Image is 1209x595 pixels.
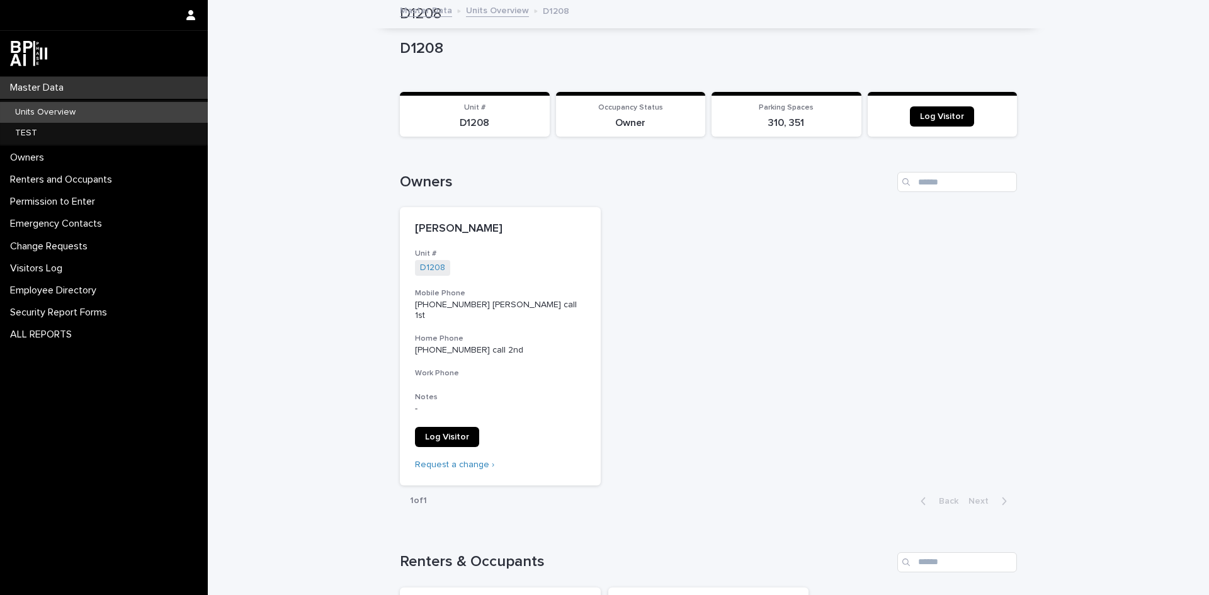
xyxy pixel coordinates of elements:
span: Parking Spaces [759,104,814,111]
button: Back [911,496,963,507]
p: Change Requests [5,241,98,252]
p: 310, 351 [719,117,854,129]
input: Search [897,552,1017,572]
p: Renters and Occupants [5,174,122,186]
p: Permission to Enter [5,196,105,208]
p: [PERSON_NAME] [415,222,586,236]
img: dwgmcNfxSF6WIOOXiGgu [10,41,47,66]
span: Back [931,497,958,506]
a: [PERSON_NAME]Unit #D1208 Mobile Phone[PHONE_NUMBER] [PERSON_NAME] call 1stHome Phone[PHONE_NUMBER... [400,207,601,485]
span: Log Visitor [920,112,964,121]
p: D1208 [400,40,1012,58]
a: [PHONE_NUMBER] call 2nd [415,346,523,354]
h3: Mobile Phone [415,288,586,298]
h3: Notes [415,392,586,402]
p: Master Data [5,82,74,94]
h1: Renters & Occupants [400,553,892,571]
p: Owners [5,152,54,164]
a: Log Visitor [415,427,479,447]
a: Units Overview [466,3,529,17]
p: D1208 [543,3,569,17]
p: ALL REPORTS [5,329,82,341]
h1: Owners [400,173,892,191]
p: Owner [564,117,698,129]
p: Employee Directory [5,285,106,297]
a: Log Visitor [910,106,974,127]
p: Security Report Forms [5,307,117,319]
button: Next [963,496,1017,507]
span: Unit # [464,104,485,111]
input: Search [897,172,1017,192]
p: Visitors Log [5,263,72,275]
p: Units Overview [5,107,86,118]
a: [PHONE_NUMBER] [PERSON_NAME] call 1st [415,300,579,320]
p: 1 of 1 [400,485,437,516]
p: - [415,404,586,414]
a: Request a change › [415,460,494,469]
a: Master Data [400,3,452,17]
span: Occupancy Status [598,104,663,111]
h3: Unit # [415,249,586,259]
h3: Work Phone [415,368,586,378]
span: Log Visitor [425,433,469,441]
p: Emergency Contacts [5,218,112,230]
p: D1208 [407,117,542,129]
span: Next [968,497,996,506]
p: TEST [5,128,47,139]
a: D1208 [420,263,445,273]
h3: Home Phone [415,334,586,344]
